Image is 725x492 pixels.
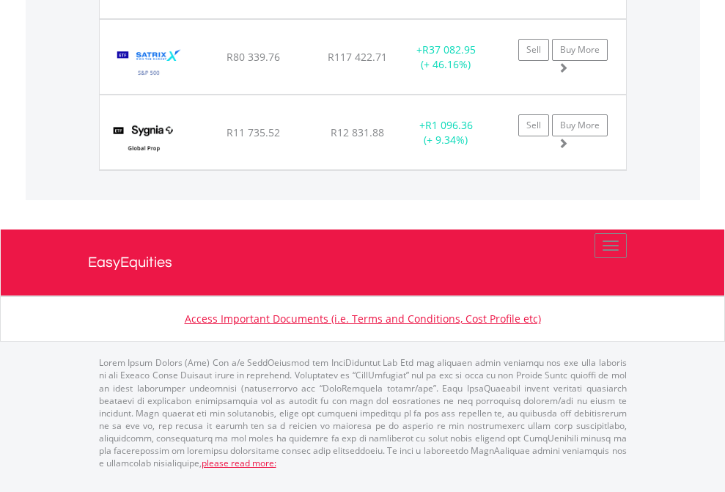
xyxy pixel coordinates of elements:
a: Sell [518,39,549,61]
img: TFSA.SYGP.png [107,114,181,166]
img: TFSA.STX500.png [107,38,191,90]
div: + (+ 46.16%) [400,43,492,72]
span: R1 096.36 [425,118,473,132]
span: R37 082.95 [422,43,476,56]
span: R80 339.76 [227,50,280,64]
p: Lorem Ipsum Dolors (Ame) Con a/e SeddOeiusmod tem InciDiduntut Lab Etd mag aliquaen admin veniamq... [99,356,627,469]
a: Buy More [552,39,608,61]
a: Sell [518,114,549,136]
span: R12 831.88 [331,125,384,139]
a: EasyEquities [88,230,638,295]
span: R11 735.52 [227,125,280,139]
a: Access Important Documents (i.e. Terms and Conditions, Cost Profile etc) [185,312,541,326]
a: Buy More [552,114,608,136]
span: R117 422.71 [328,50,387,64]
a: please read more: [202,457,276,469]
div: + (+ 9.34%) [400,118,492,147]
